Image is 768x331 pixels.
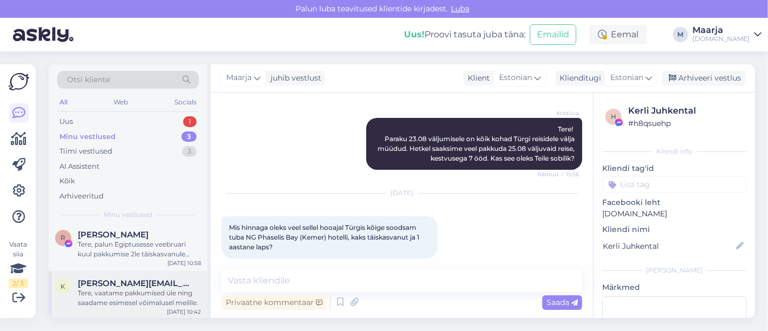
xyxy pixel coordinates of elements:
[104,210,152,220] span: Minu vestlused
[602,208,746,220] p: [DOMAIN_NAME]
[59,131,116,142] div: Minu vestlused
[692,35,750,43] div: [DOMAIN_NAME]
[172,95,199,109] div: Socials
[662,71,745,85] div: Arhiveeri vestlus
[61,234,66,242] span: R
[538,109,579,117] span: Kristiina
[602,224,746,235] p: Kliendi nimi
[57,95,70,109] div: All
[547,297,578,307] span: Saada
[221,188,582,198] div: [DATE]
[182,146,197,157] div: 3
[78,240,201,259] div: Tere, palun Egiptusesse veebruari kuul pakkumise 2le täiskasvanule nädalaks alates 4+* ja kõik hi...
[628,104,743,117] div: Kerli Juhkental
[603,240,734,252] input: Lisa nimi
[530,24,576,45] button: Emailid
[266,72,321,84] div: juhib vestlust
[167,259,201,267] div: [DATE] 10:58
[225,259,265,267] span: 13:45
[692,26,750,35] div: Maarja
[59,116,73,127] div: Uus
[183,116,197,127] div: 1
[221,295,327,310] div: Privaatne kommentaar
[229,223,421,251] span: Mis hinnaga oleks veel sellel hooajal Türgis kõige soodsam tuba NG Phaselis Bay (Kemer) hotelli, ...
[628,117,743,129] div: # h8qsuehp
[181,131,197,142] div: 3
[499,72,532,84] span: Estonian
[602,147,746,156] div: Kliendi info
[9,240,28,288] div: Vaata siia
[555,72,601,84] div: Klienditugi
[611,112,616,121] span: h
[59,191,104,202] div: Arhiveeritud
[673,27,688,42] div: M
[602,176,746,193] input: Lisa tag
[589,25,647,44] div: Eemal
[226,72,252,84] span: Maarja
[167,308,201,316] div: [DATE] 10:42
[692,26,762,43] a: Maarja[DOMAIN_NAME]
[78,279,190,288] span: kristi.preitof@gmail.com
[9,279,28,288] div: 2 / 3
[448,4,473,14] span: Luba
[67,74,110,85] span: Otsi kliente
[602,197,746,208] p: Facebooki leht
[112,95,131,109] div: Web
[59,161,99,172] div: AI Assistent
[59,176,75,187] div: Kõik
[610,72,643,84] span: Estonian
[602,266,746,275] div: [PERSON_NAME]
[9,73,29,90] img: Askly Logo
[404,28,526,41] div: Proovi tasuta juba täna:
[463,72,490,84] div: Klient
[78,230,149,240] span: Ruslana Loode
[602,282,746,293] p: Märkmed
[602,163,746,174] p: Kliendi tag'id
[59,146,112,157] div: Tiimi vestlused
[61,282,66,290] span: k
[537,170,579,178] span: Nähtud ✓ 15:56
[404,29,425,39] b: Uus!
[78,288,201,308] div: Tere, vaatame pakkumised üle ning saadame esimesel võimalusel meilile.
